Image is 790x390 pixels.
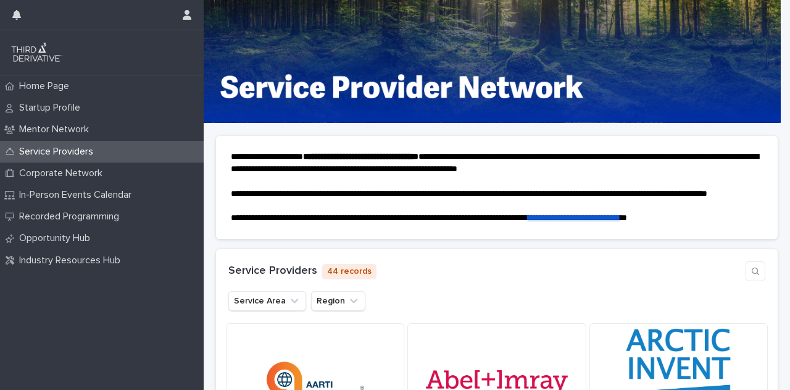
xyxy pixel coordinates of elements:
[14,232,100,244] p: Opportunity Hub
[14,211,129,223] p: Recorded Programming
[10,40,64,65] img: q0dI35fxT46jIlCv2fcp
[14,80,79,92] p: Home Page
[14,102,90,114] p: Startup Profile
[14,124,99,135] p: Mentor Network
[14,255,130,266] p: Industry Resources Hub
[14,189,141,201] p: In-Person Events Calendar
[228,265,317,278] h1: Service Providers
[322,264,376,279] p: 44 records
[14,146,103,158] p: Service Providers
[228,291,306,311] button: Service Area
[14,167,112,179] p: Corporate Network
[311,291,365,311] button: Region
